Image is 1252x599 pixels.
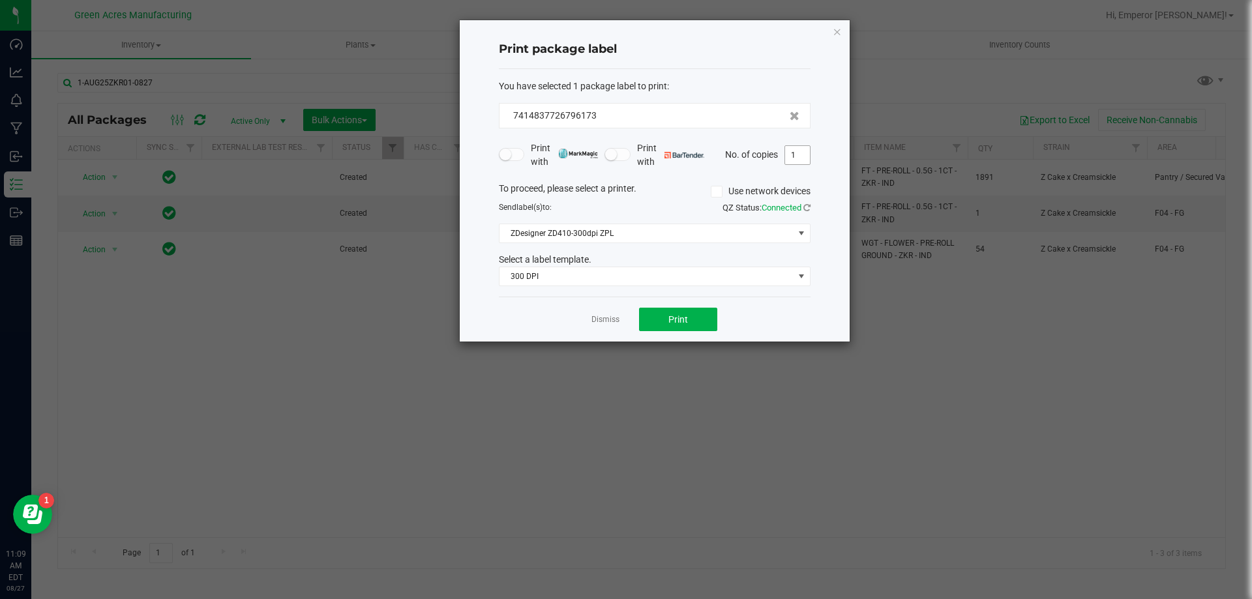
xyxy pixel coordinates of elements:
a: Dismiss [591,314,619,325]
span: ZDesigner ZD410-300dpi ZPL [499,224,794,242]
button: Print [639,308,717,331]
span: 7414837726796173 [513,110,597,121]
div: Select a label template. [489,253,820,267]
img: mark_magic_cybra.png [558,149,598,158]
span: QZ Status: [723,203,811,212]
span: Print with [637,141,704,169]
img: bartender.png [664,152,704,158]
span: 300 DPI [499,267,794,285]
span: No. of copies [725,149,778,159]
iframe: Resource center [13,495,52,534]
h4: Print package label [499,41,811,58]
span: Print with [531,141,598,169]
span: You have selected 1 package label to print [499,81,667,91]
span: Send to: [499,203,552,212]
span: Connected [762,203,801,212]
span: label(s) [516,203,543,212]
label: Use network devices [711,184,811,198]
span: Print [668,314,688,325]
iframe: Resource center unread badge [38,493,54,508]
div: To proceed, please select a printer. [489,182,820,201]
div: : [499,80,811,93]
